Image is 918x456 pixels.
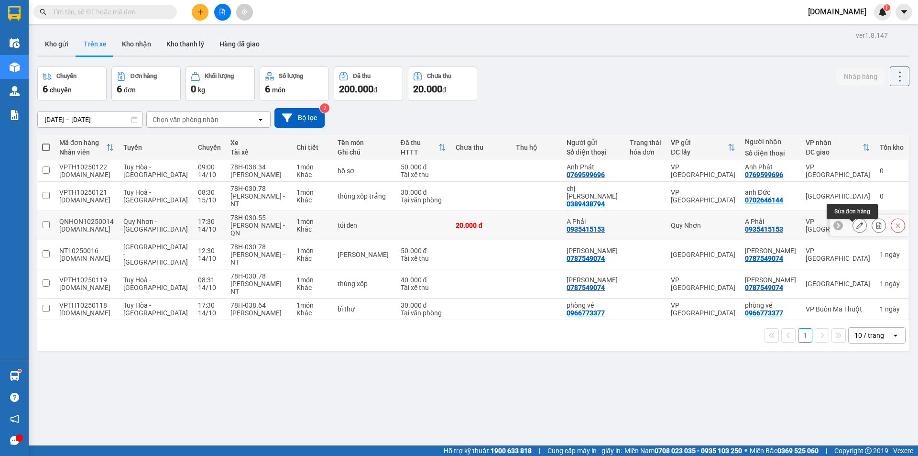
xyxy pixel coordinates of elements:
button: caret-down [896,4,912,21]
span: Quy Nhơn - [GEOGRAPHIC_DATA] [123,218,188,233]
div: VP gửi [671,139,728,146]
div: 1 [880,305,904,313]
div: 0389438794 [567,200,605,208]
button: Bộ lọc [274,108,325,128]
div: Đã thu [353,73,371,79]
div: hồ sơ [338,167,391,175]
div: Quy Nhơn [671,222,735,229]
button: Kho gửi [37,33,76,56]
div: Chuyến [56,73,76,79]
div: 09:00 [198,163,221,171]
div: VPTH10250119 [59,276,114,284]
span: Tuy Hoà - [GEOGRAPHIC_DATA] [123,276,188,291]
span: 6 [265,83,270,95]
span: ngày [885,251,900,258]
div: Đã thu [401,139,439,146]
div: 1 [880,251,904,258]
div: 1 món [296,189,328,196]
span: aim [241,9,248,15]
div: 14/10 [198,171,221,178]
svg: open [892,332,899,339]
div: 08:30 [198,189,221,196]
span: đơn [124,86,136,94]
div: Tài xế thu [401,284,447,291]
div: [PERSON_NAME] [230,309,287,317]
span: copyright [865,447,872,454]
div: Chọn văn phòng nhận [153,115,219,124]
div: 0 [880,167,904,175]
div: hóa đơn [630,148,661,156]
div: suong.bb [59,284,114,291]
strong: 0369 525 060 [777,447,819,455]
div: Anh Phát [567,163,620,171]
div: [PERSON_NAME] [230,171,287,178]
div: 1 món [296,163,328,171]
div: A Phải [745,218,796,225]
svg: open [257,116,264,123]
div: Tài Liệu [338,251,391,258]
div: [PERSON_NAME] - QN [230,222,287,237]
input: Tìm tên, số ĐT hoặc mã đơn [53,7,165,17]
div: suong.bb [59,255,114,262]
div: Tuyến [123,144,188,151]
div: 50.000 đ [401,247,447,255]
div: [PERSON_NAME] - NT [230,192,287,208]
button: Chưa thu20.000đ [408,67,477,101]
span: Cung cấp máy in - giấy in: [547,445,622,456]
div: 78H-030.78 [230,272,287,280]
span: file-add [219,9,226,15]
div: ĐC giao [806,148,863,156]
div: phòng vé [567,301,620,309]
div: Tài xế [230,148,287,156]
div: 0787549074 [567,255,605,262]
div: VP [GEOGRAPHIC_DATA] [806,163,870,178]
img: warehouse-icon [10,371,20,381]
input: Select a date range. [38,112,142,127]
div: Tên món [338,139,391,146]
span: Hỗ trợ kỹ thuật: [444,445,532,456]
th: Toggle SortBy [801,135,875,160]
div: 1 món [296,218,328,225]
div: chị Chi [567,185,620,200]
div: NT10250016 [59,247,114,255]
div: Khác [296,255,328,262]
div: Khối lượng [205,73,234,79]
span: ngày [885,280,900,288]
button: Đơn hàng6đơn [111,67,181,101]
button: Số lượng6món [260,67,329,101]
div: 78H-038.34 [230,163,287,171]
sup: 1 [18,369,21,372]
div: A Phải [567,218,620,225]
div: Số điện thoại [567,148,620,156]
span: [GEOGRAPHIC_DATA] - [GEOGRAPHIC_DATA] [123,243,188,266]
div: HTTT [401,148,439,156]
div: Chú Phúc [745,276,796,284]
div: 0935415153 [745,225,783,233]
div: túi đen [338,222,391,229]
div: 0769599696 [567,171,605,178]
span: Tuy Hòa - [GEOGRAPHIC_DATA] [123,301,188,317]
div: Chú Phúc [567,247,620,255]
div: Khác [296,196,328,204]
sup: 1 [884,4,890,11]
div: Tài xế thu [401,171,447,178]
div: 0787549074 [745,255,783,262]
div: VPTH10250121 [59,189,114,196]
div: Khác [296,284,328,291]
div: 1 món [296,276,328,284]
button: 1 [798,328,812,343]
div: [GEOGRAPHIC_DATA] [806,280,870,288]
span: search [40,9,46,15]
img: logo-vxr [8,6,21,21]
button: aim [236,4,253,21]
div: Sửa đơn hàng [852,218,867,233]
div: Khác [296,225,328,233]
div: [GEOGRAPHIC_DATA] [671,251,735,258]
img: warehouse-icon [10,38,20,48]
span: Miền Bắc [750,445,819,456]
div: VP [GEOGRAPHIC_DATA] [671,301,735,317]
div: Người nhận [745,138,796,145]
button: Đã thu200.000đ [334,67,403,101]
sup: 2 [320,103,329,113]
div: bì thư [338,305,391,313]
